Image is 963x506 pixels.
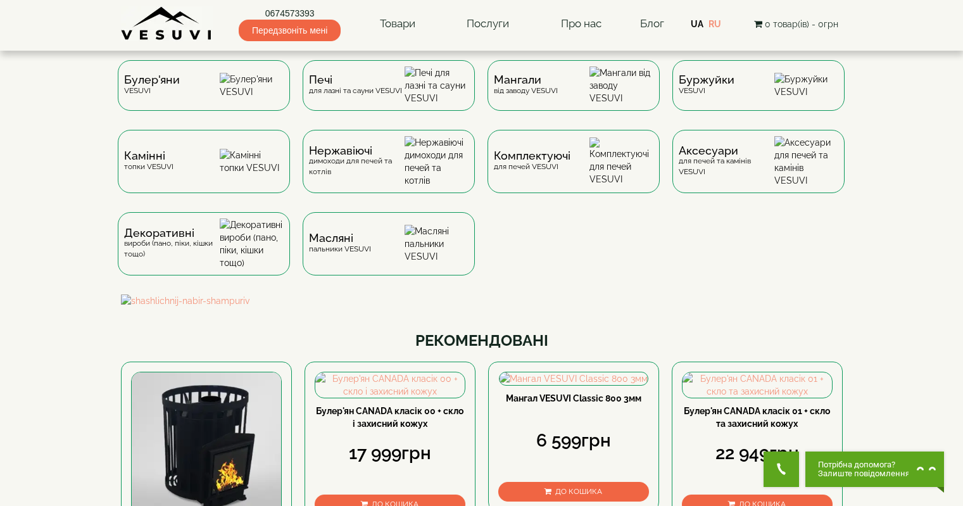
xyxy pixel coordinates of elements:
[124,75,180,85] span: Булер'яни
[309,75,402,96] div: для лазні та сауни VESUVI
[818,469,910,478] span: Залиште повідомлення
[682,441,833,466] div: 22 949грн
[309,146,405,177] div: димоходи для печей та котлів
[309,233,371,254] div: пальники VESUVI
[239,20,341,41] span: Передзвоніть мені
[296,212,481,294] a: Масляніпальники VESUVI Масляні пальники VESUVI
[708,19,721,29] a: RU
[121,6,213,41] img: Завод VESUVI
[679,75,734,85] span: Буржуйки
[498,482,649,502] button: До кошика
[666,130,851,212] a: Аксесуаридля печей та камінів VESUVI Аксесуари для печей та камінів VESUVI
[315,441,465,466] div: 17 999грн
[121,294,843,307] img: shashlichnij-nabir-shampuriv
[315,372,465,398] img: Булер'ян CANADA класік 00 + скло і захисний кожух
[454,9,522,39] a: Послуги
[124,228,220,260] div: вироби (пано, піки, кішки тощо)
[679,75,734,96] div: VESUVI
[683,372,832,398] img: Булер'ян CANADA класік 01 + скло та захисний кожух
[405,136,469,187] img: Нержавіючі димоходи для печей та котлів
[750,17,842,31] button: 0 товар(ів) - 0грн
[679,146,774,156] span: Аксесуари
[124,151,173,172] div: топки VESUVI
[405,225,469,263] img: Масляні пальники VESUVI
[111,60,296,130] a: Булер'яниVESUVI Булер'яни VESUVI
[220,149,284,174] img: Камінні топки VESUVI
[316,406,463,429] a: Булер'ян CANADA класік 00 + скло і захисний кожух
[481,60,666,130] a: Мангаливід заводу VESUVI Мангали від заводу VESUVI
[124,151,173,161] span: Камінні
[691,19,703,29] a: UA
[548,9,614,39] a: Про нас
[679,146,774,177] div: для печей та камінів VESUVI
[111,130,296,212] a: Каміннітопки VESUVI Камінні топки VESUVI
[405,66,469,104] img: Печі для лазні та сауни VESUVI
[309,146,405,156] span: Нержавіючі
[589,137,653,186] img: Комплектуючі для печей VESUVI
[498,428,649,453] div: 6 599грн
[555,487,602,496] span: До кошика
[684,406,830,429] a: Булер'ян CANADA класік 01 + скло та захисний кожух
[774,73,838,98] img: Буржуйки VESUVI
[805,452,944,487] button: Chat button
[481,130,666,212] a: Комплектуючідля печей VESUVI Комплектуючі для печей VESUVI
[765,19,838,29] span: 0 товар(ів) - 0грн
[494,75,558,96] div: від заводу VESUVI
[309,233,371,243] span: Масляні
[494,151,570,172] div: для печей VESUVI
[309,75,402,85] span: Печі
[589,66,653,104] img: Мангали від заводу VESUVI
[494,151,570,161] span: Комплектуючі
[818,460,910,469] span: Потрібна допомога?
[124,228,220,238] span: Декоративні
[500,372,648,385] img: Мангал VESUVI Classic 800 3мм
[506,393,641,403] a: Мангал VESUVI Classic 800 3мм
[124,75,180,96] div: VESUVI
[774,136,838,187] img: Аксесуари для печей та камінів VESUVI
[666,60,851,130] a: БуржуйкиVESUVI Буржуйки VESUVI
[640,17,664,30] a: Блог
[220,73,284,98] img: Булер'яни VESUVI
[296,60,481,130] a: Печідля лазні та сауни VESUVI Печі для лазні та сауни VESUVI
[220,218,284,269] img: Декоративні вироби (пано, піки, кішки тощо)
[296,130,481,212] a: Нержавіючідимоходи для печей та котлів Нержавіючі димоходи для печей та котлів
[494,75,558,85] span: Мангали
[239,7,341,20] a: 0674573393
[111,212,296,294] a: Декоративнівироби (пано, піки, кішки тощо) Декоративні вироби (пано, піки, кішки тощо)
[367,9,428,39] a: Товари
[764,452,799,487] button: Get Call button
